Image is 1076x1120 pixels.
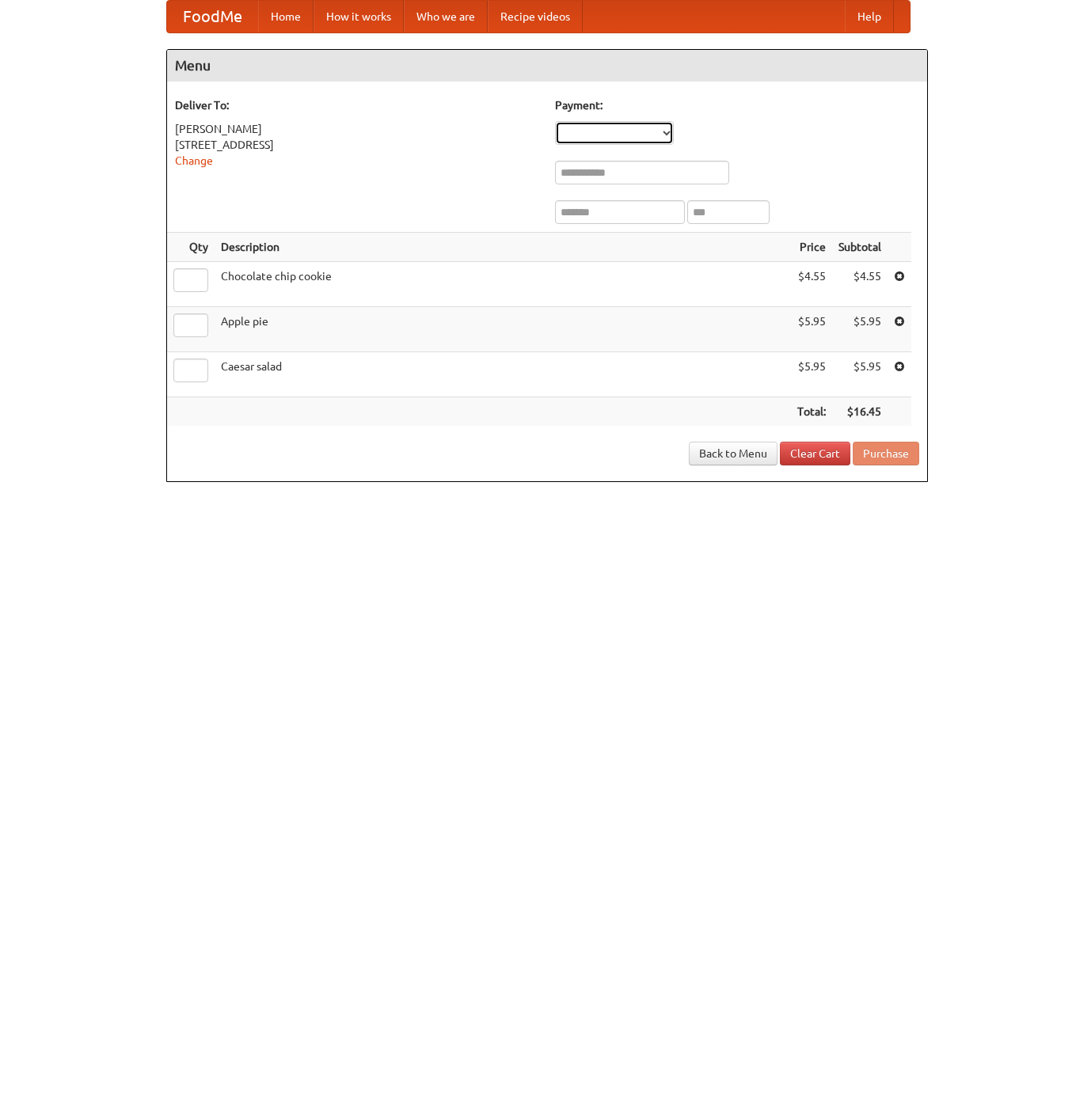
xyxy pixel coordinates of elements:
td: $5.95 [832,307,888,352]
a: Back to Menu [689,442,778,465]
a: FoodMe [167,1,258,32]
td: $4.55 [832,262,888,307]
div: [STREET_ADDRESS] [175,137,539,153]
a: Who we are [404,1,488,32]
td: $5.95 [791,307,832,352]
th: Total: [791,397,832,427]
td: Apple pie [215,307,791,352]
a: Recipe videos [488,1,583,32]
a: Home [258,1,314,32]
th: Qty [167,233,215,262]
h5: Payment: [555,97,919,113]
td: $4.55 [791,262,832,307]
td: Caesar salad [215,352,791,397]
a: Change [175,154,213,167]
button: Purchase [853,442,919,465]
a: Clear Cart [780,442,850,465]
td: $5.95 [791,352,832,397]
th: Price [791,233,832,262]
h5: Deliver To: [175,97,539,113]
th: Subtotal [832,233,888,262]
th: $16.45 [832,397,888,427]
td: Chocolate chip cookie [215,262,791,307]
td: $5.95 [832,352,888,397]
a: Help [845,1,894,32]
th: Description [215,233,791,262]
h4: Menu [167,50,927,82]
a: How it works [314,1,404,32]
div: [PERSON_NAME] [175,121,539,137]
